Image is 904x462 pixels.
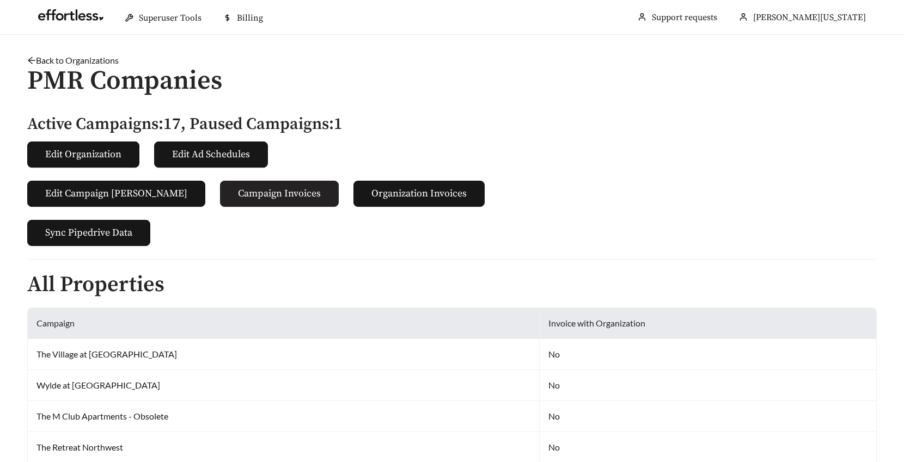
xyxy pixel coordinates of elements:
[45,147,121,162] span: Edit Organization
[540,370,877,401] td: No
[172,147,250,162] span: Edit Ad Schedules
[237,13,263,23] span: Billing
[540,308,877,339] th: Invoice with Organization
[27,55,119,65] a: arrow-leftBack to Organizations
[27,56,36,65] span: arrow-left
[27,220,150,246] button: Sync Pipedrive Data
[753,12,866,23] span: [PERSON_NAME][US_STATE]
[28,339,540,370] td: The Village at [GEOGRAPHIC_DATA]
[28,401,540,432] td: The M Club Apartments - Obsolete
[27,115,877,133] h5: Active Campaigns: 17 , Paused Campaigns: 1
[27,67,877,96] h1: PMR Companies
[371,186,467,201] span: Organization Invoices
[238,186,321,201] span: Campaign Invoices
[540,401,877,432] td: No
[353,181,485,207] button: Organization Invoices
[27,181,205,207] button: Edit Campaign [PERSON_NAME]
[28,370,540,401] td: Wylde at [GEOGRAPHIC_DATA]
[154,141,268,168] button: Edit Ad Schedules
[27,141,139,168] button: Edit Organization
[27,273,877,297] h2: All Properties
[28,308,540,339] th: Campaign
[540,339,877,370] td: No
[652,12,717,23] a: Support requests
[139,13,201,23] span: Superuser Tools
[45,225,132,240] span: Sync Pipedrive Data
[45,186,187,201] span: Edit Campaign [PERSON_NAME]
[220,181,339,207] button: Campaign Invoices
